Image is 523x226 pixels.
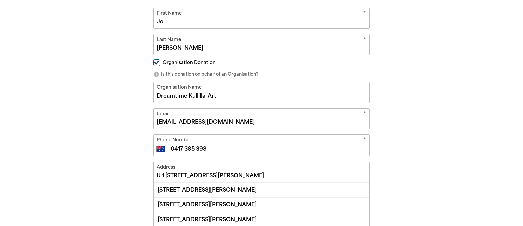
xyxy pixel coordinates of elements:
[153,71,159,77] i: info
[154,197,369,212] div: [STREET_ADDRESS][PERSON_NAME]
[153,59,160,66] input: Organisation Donation
[363,136,366,145] i: Required
[154,183,369,197] div: [STREET_ADDRESS][PERSON_NAME]
[163,59,216,66] span: Organisation Donation
[153,71,370,78] p: Is this donation on behalf of an Organisation?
